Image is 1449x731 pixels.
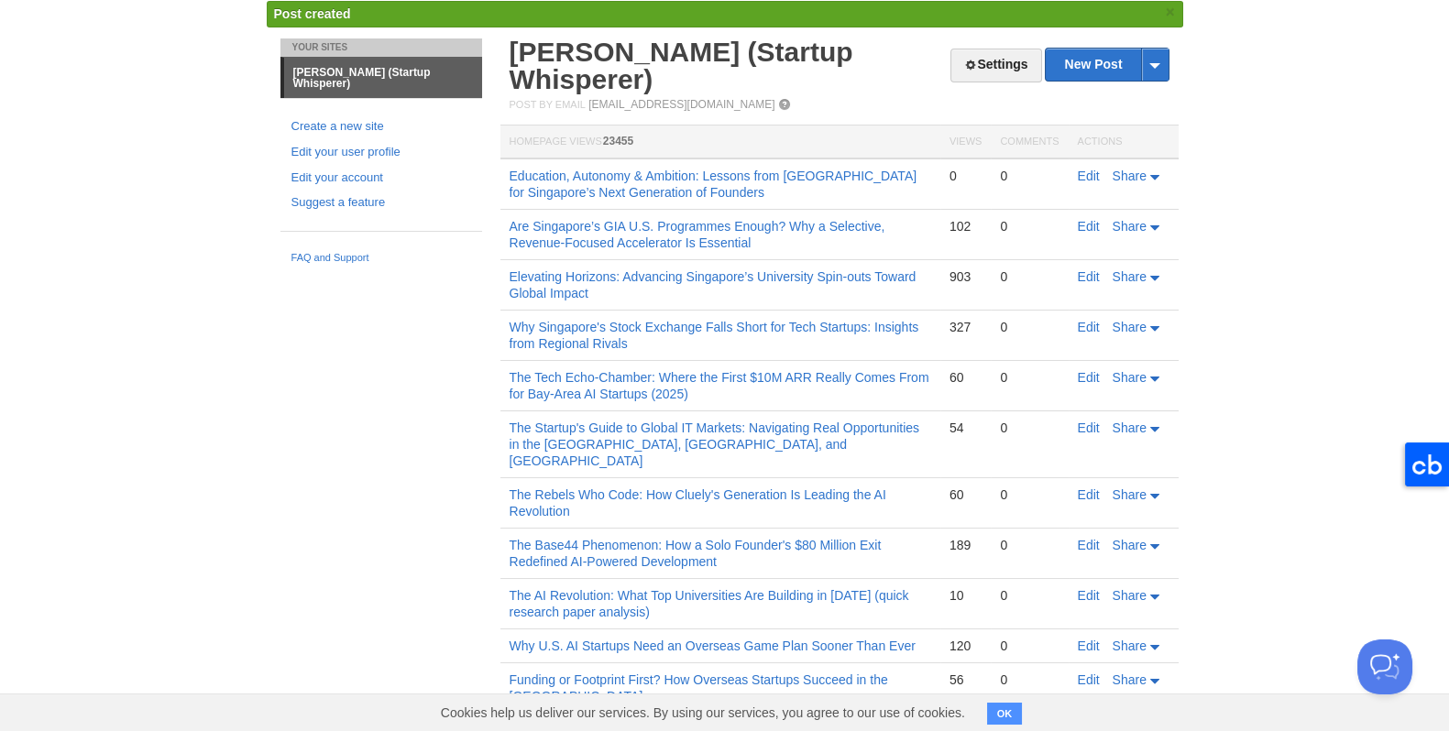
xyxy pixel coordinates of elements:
[1000,268,1059,285] div: 0
[940,125,991,159] th: Views
[950,537,982,553] div: 189
[1000,638,1059,654] div: 0
[950,369,982,386] div: 60
[291,143,471,162] a: Edit your user profile
[950,638,982,654] div: 120
[1046,49,1168,81] a: New Post
[950,671,982,688] div: 56
[1078,487,1100,502] a: Edit
[500,125,940,159] th: Homepage Views
[991,125,1068,159] th: Comments
[291,169,471,188] a: Edit your account
[1113,672,1147,687] span: Share
[1113,538,1147,552] span: Share
[1078,269,1100,284] a: Edit
[510,169,917,200] a: Education, Autonomy & Ambition: Lessons from [GEOGRAPHIC_DATA] for Singapore’s Next Generation of...
[1000,369,1059,386] div: 0
[291,250,471,267] a: FAQ and Support
[510,37,853,94] a: [PERSON_NAME] (Startup Whisperer)
[423,694,983,731] span: Cookies help us deliver our services. By using our services, you agree to our use of cookies.
[1078,588,1100,603] a: Edit
[1078,320,1100,334] a: Edit
[1000,168,1059,184] div: 0
[950,168,982,184] div: 0
[1078,370,1100,385] a: Edit
[950,587,982,604] div: 10
[1113,638,1147,653] span: Share
[284,58,482,98] a: [PERSON_NAME] (Startup Whisperer)
[1113,487,1147,502] span: Share
[1113,269,1147,284] span: Share
[1000,537,1059,553] div: 0
[510,672,888,704] a: Funding or Footprint First? How Overseas Startups Succeed in the [GEOGRAPHIC_DATA]
[1078,169,1100,183] a: Edit
[1000,420,1059,436] div: 0
[987,703,1023,725] button: OK
[510,420,920,468] a: The Startup's Guide to Global IT Markets: Navigating Real Opportunities in the [GEOGRAPHIC_DATA],...
[510,99,586,110] span: Post by Email
[1078,638,1100,653] a: Edit
[510,538,882,569] a: The Base44 Phenomenon: How a Solo Founder's $80 Million Exit Redefined AI-Powered Development
[1357,639,1412,694] iframe: Help Scout Beacon - Open
[510,320,919,351] a: Why Singapore's Stock Exchange Falls Short for Tech Startups: Insights from Regional Rivals
[588,98,774,111] a: [EMAIL_ADDRESS][DOMAIN_NAME]
[510,487,886,518] a: The Rebels Who Code: How Cluely's Generation Is Leading the AI Revolution
[950,319,982,335] div: 327
[280,38,482,57] li: Your Sites
[510,219,885,250] a: Are Singapore’s GIA U.S. Programmes Enough? Why a Selective, Revenue-Focused Accelerator Is Essen...
[1113,320,1147,334] span: Share
[1113,219,1147,234] span: Share
[1078,420,1100,435] a: Edit
[510,370,929,401] a: The Tech Echo-Chamber: Where the First $10M ARR Really Comes From for Bay-Area AI Startups (2025)
[950,420,982,436] div: 54
[291,193,471,213] a: Suggest a feature
[1078,219,1100,234] a: Edit
[1113,370,1147,385] span: Share
[510,638,916,653] a: Why U.S. AI Startups Need an Overseas Game Plan Sooner Than Ever
[1113,420,1147,435] span: Share
[603,135,633,147] span: 23455
[1000,218,1059,235] div: 0
[1078,672,1100,687] a: Edit
[950,218,982,235] div: 102
[1000,319,1059,335] div: 0
[1113,169,1147,183] span: Share
[1162,1,1179,24] a: ×
[1000,671,1059,688] div: 0
[510,588,909,619] a: The AI Revolution: What Top Universities Are Building in [DATE] (quick research paper analysis)
[950,268,982,285] div: 903
[510,269,917,300] a: Elevating Horizons: Advancing Singapore’s University Spin-outs Toward Global Impact
[950,49,1041,82] a: Settings
[1113,588,1147,603] span: Share
[291,117,471,136] a: Create a new site
[274,6,351,21] span: Post created
[1078,538,1100,552] a: Edit
[950,486,982,503] div: 60
[1000,587,1059,604] div: 0
[1000,486,1059,503] div: 0
[1069,125,1179,159] th: Actions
